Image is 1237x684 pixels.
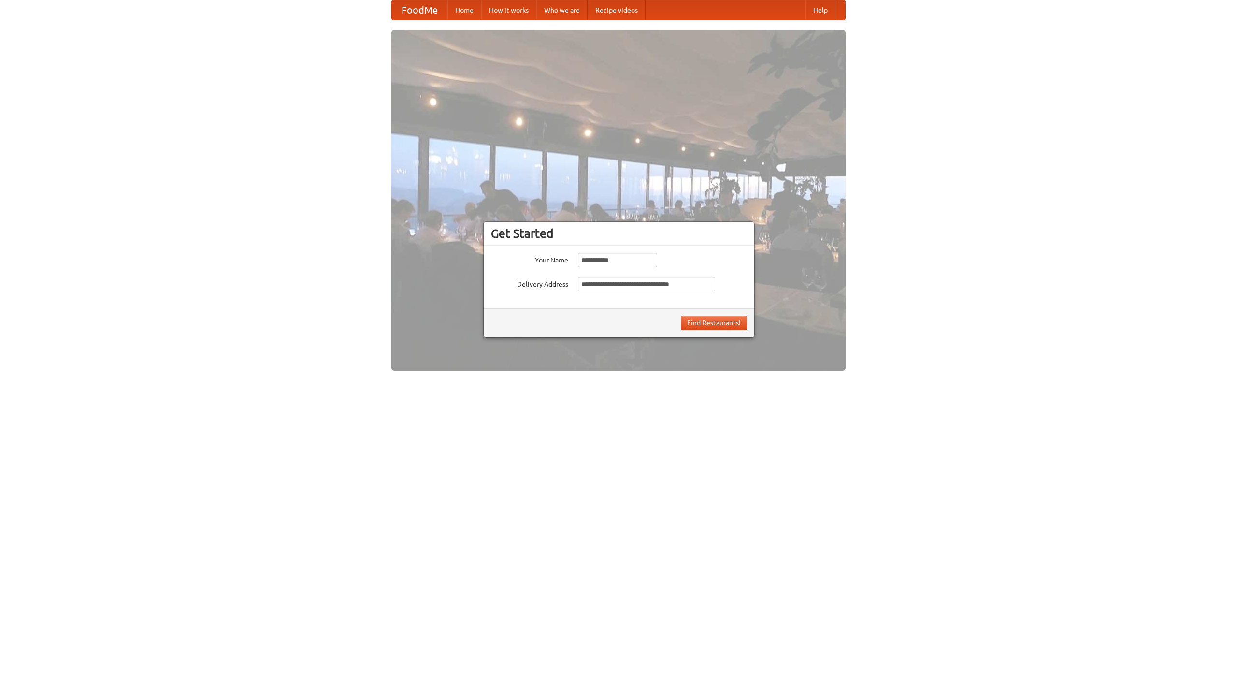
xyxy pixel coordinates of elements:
label: Delivery Address [491,277,568,289]
button: Find Restaurants! [681,316,747,330]
label: Your Name [491,253,568,265]
a: Recipe videos [588,0,646,20]
h3: Get Started [491,226,747,241]
a: Help [805,0,835,20]
a: Home [447,0,481,20]
a: FoodMe [392,0,447,20]
a: Who we are [536,0,588,20]
a: How it works [481,0,536,20]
